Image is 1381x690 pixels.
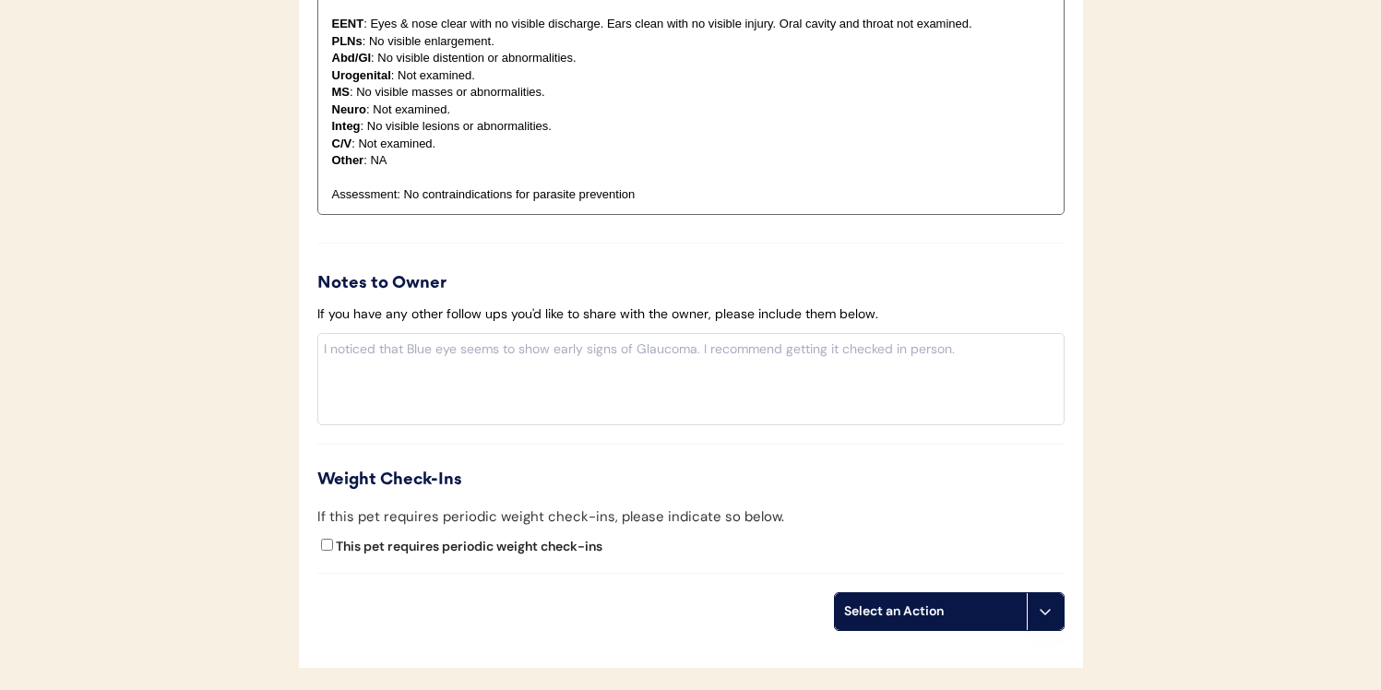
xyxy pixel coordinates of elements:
p: : No visible enlargement. [332,33,1050,50]
strong: PLNs [332,34,363,48]
strong: Integ [332,119,361,133]
strong: Urogenital [332,68,391,82]
p: : NA [332,152,1050,169]
strong: EENT [332,17,364,30]
strong: Other [332,153,364,167]
div: Select an Action [844,602,1018,621]
div: If this pet requires periodic weight check-ins, please indicate so below. [317,506,784,528]
p: : No visible lesions or abnormalities. [332,118,1050,135]
strong: Neuro [332,102,367,116]
p: : Not examined. [332,136,1050,152]
strong: Abd/GI [332,51,372,65]
p: : No visible distention or abnormalities. [332,50,1050,66]
div: Weight Check-Ins [317,468,1065,493]
label: This pet requires periodic weight check-ins [336,538,602,554]
div: If you have any other follow ups you'd like to share with the owner, please include them below. [317,305,878,324]
p: : Not examined. [332,67,1050,84]
p: Assessment: No contraindications for parasite prevention [332,186,1050,203]
p: : Eyes & nose clear with no visible discharge. Ears clean with no visible injury. Oral cavity and... [332,16,1050,32]
div: Notes to Owner [317,271,1065,296]
strong: MS [332,85,351,99]
p: : Not examined. [332,101,1050,118]
strong: C/V [332,137,352,150]
p: : No visible masses or abnormalities. [332,84,1050,101]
